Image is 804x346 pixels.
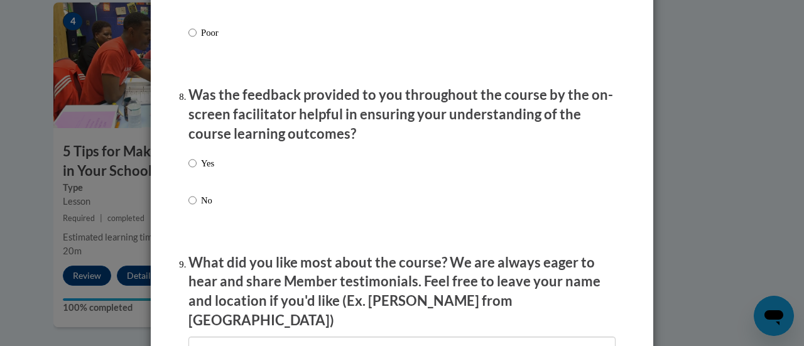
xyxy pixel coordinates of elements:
[188,26,197,40] input: Poor
[188,193,197,207] input: No
[188,156,197,170] input: Yes
[188,85,616,143] p: Was the feedback provided to you throughout the course by the on-screen facilitator helpful in en...
[188,253,616,330] p: What did you like most about the course? We are always eager to hear and share Member testimonial...
[201,26,236,40] p: Poor
[201,193,214,207] p: No
[201,156,214,170] p: Yes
